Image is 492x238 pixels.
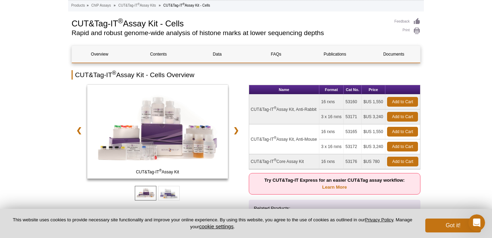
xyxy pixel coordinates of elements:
a: Privacy Policy [365,217,393,222]
td: CUT&Tag-IT Assay Kit, Anti-Mouse [249,124,320,154]
img: CUT&Tag-IT Assay Kit [87,85,228,179]
td: $US 3,240 [362,109,385,124]
a: Add to Cart [387,112,418,122]
sup: ® [138,2,140,6]
a: Products [71,2,85,9]
th: Cat No. [344,85,362,95]
li: » [114,3,116,7]
h2: CUT&Tag-IT Assay Kit - Cells Overview [72,70,420,80]
a: CUT&Tag-IT®Assay Kits [118,2,156,9]
a: Add to Cart [387,127,418,137]
sup: ® [112,70,116,76]
a: ❯ [229,122,244,138]
sup: ® [274,106,276,110]
td: 16 rxns [319,95,344,109]
td: $US 3,240 [362,139,385,154]
a: Overview [72,46,127,63]
th: Name [249,85,320,95]
a: Feedback [394,18,420,25]
li: » [87,3,89,7]
iframe: Intercom live chat [468,214,485,231]
strong: Try CUT&Tag-IT Express for an easier CUT&Tag assay workflow: [264,178,405,190]
a: Add to Cart [387,142,418,151]
td: 53176 [344,154,362,169]
td: 3 x 16 rxns [319,109,344,124]
a: FAQs [248,46,304,63]
h2: Rapid and robust genome-wide analysis of histone marks at lower sequencing depths [72,30,387,36]
td: 3 x 16 rxns [319,139,344,154]
td: 16 rxns [319,124,344,139]
a: Add to Cart [387,97,418,107]
a: Learn More [322,184,347,190]
span: CUT&Tag-IT Assay Kit [89,169,226,175]
button: cookie settings [199,223,233,229]
td: 53172 [344,139,362,154]
sup: ® [183,2,185,6]
td: 53160 [344,95,362,109]
sup: ® [118,17,123,25]
a: Publications [307,46,362,63]
td: $US 1,550 [362,95,385,109]
button: Got it! [425,219,481,232]
li: » [159,3,161,7]
p: Related Products: [254,205,416,212]
a: Data [190,46,245,63]
td: 53171 [344,109,362,124]
sup: ® [274,136,276,140]
a: Add to Cart [387,157,418,166]
td: CUT&Tag-IT Assay Kit, Anti-Rabbit [249,95,320,124]
a: ❮ [72,122,87,138]
a: CUT&Tag-IT Assay Kit [87,85,228,181]
th: Format [319,85,344,95]
li: CUT&Tag-IT Assay Kit - Cells [163,3,210,7]
td: $US 780 [362,154,385,169]
th: Price [362,85,385,95]
h1: CUT&Tag-IT Assay Kit - Cells [72,18,387,28]
sup: ® [159,169,162,172]
p: This website uses cookies to provide necessary site functionality and improve your online experie... [11,217,414,230]
a: Documents [366,46,421,63]
a: Contents [131,46,186,63]
td: 16 rxns [319,154,344,169]
a: ChIP Assays [91,2,111,9]
td: CUT&Tag-IT Core Assay Kit [249,154,320,169]
a: Print [394,27,420,35]
td: $US 1,550 [362,124,385,139]
sup: ® [274,158,276,162]
td: 53165 [344,124,362,139]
